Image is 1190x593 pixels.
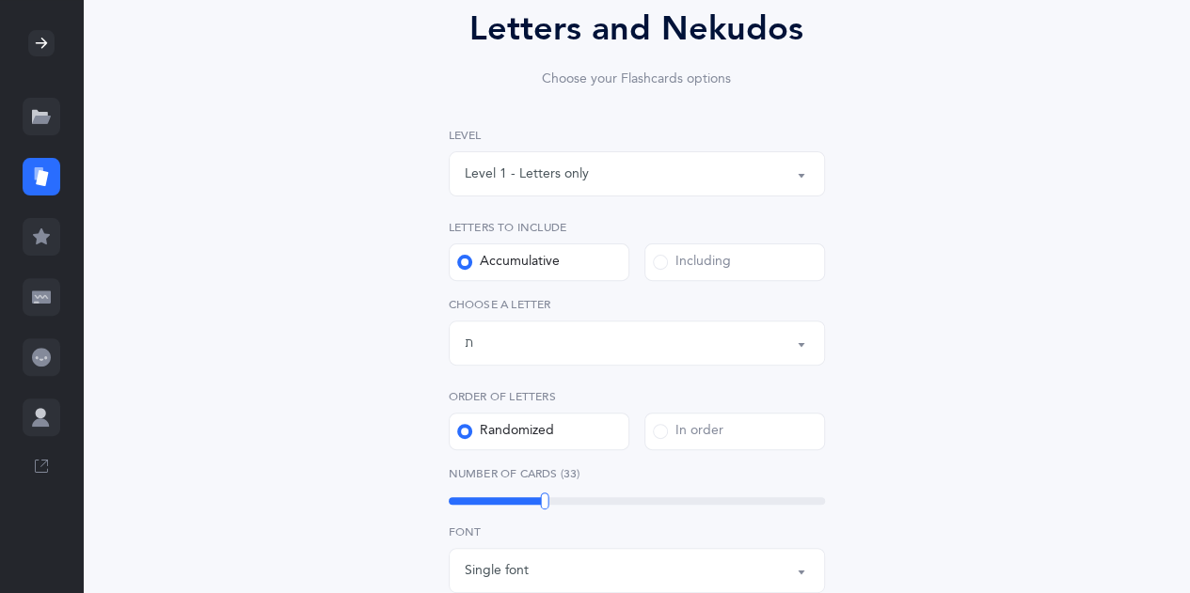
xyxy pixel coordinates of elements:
[449,523,825,540] label: Font
[396,70,878,89] div: Choose your Flashcards options
[457,253,560,272] div: Accumulative
[449,127,825,144] label: Level
[653,422,723,441] div: In order
[465,334,473,353] div: ת
[449,296,825,313] label: Choose a letter
[449,465,825,482] label: Number of Cards (33)
[653,253,731,272] div: Including
[457,422,554,441] div: Randomized
[465,561,529,581] div: Single font
[449,151,825,196] button: Level 1 - Letters only
[465,164,589,184] div: Level 1 - Letters only
[449,548,825,593] button: Single font
[449,219,825,236] label: Letters to include
[449,320,825,366] button: ת
[396,4,878,55] div: Letters and Nekudos
[449,388,825,405] label: Order of letters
